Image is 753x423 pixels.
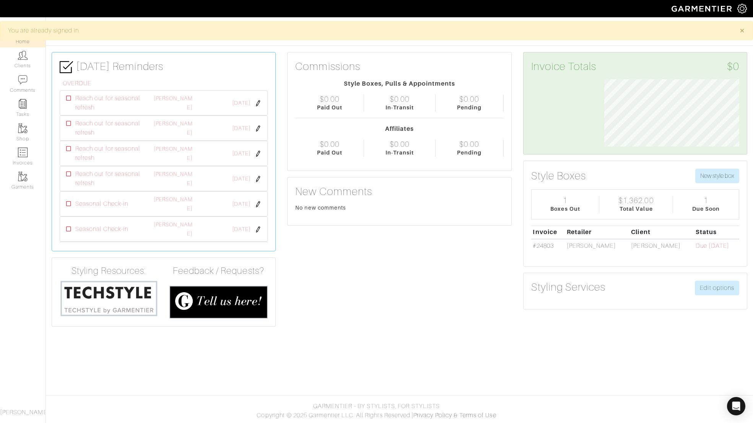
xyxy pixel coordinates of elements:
[739,25,745,36] span: ×
[531,60,739,73] h3: Invoice Totals
[459,94,479,104] div: $0.00
[531,226,565,239] th: Invoice
[232,99,250,107] span: [DATE]
[390,94,410,104] div: $0.00
[531,281,606,294] h3: Styling Services
[618,196,654,205] div: $1,362.00
[232,150,250,158] span: [DATE]
[385,149,414,157] div: In-Transit
[565,239,629,252] td: [PERSON_NAME]
[18,148,28,157] img: orders-icon-0abe47150d42831381b5fb84f609e132dff9fe21cb692f30cb5eec754e2cba89.png
[18,75,28,85] img: comment-icon-a0a6a9ef722e966f86d9cbdc48e553b5cf19dbc54f86b18d962a5391bc8f6eb6.png
[75,199,128,208] span: Seasonal Check-in
[60,280,158,317] img: techstyle-93310999766a10050dc78ceb7f971a75838126fd19372ce40ba20cdf6a89b94b.png
[727,397,745,415] div: Open Intercom Messenger
[727,60,739,73] span: $0
[320,140,340,149] div: $0.00
[459,140,479,149] div: $0.00
[629,239,694,252] td: [PERSON_NAME]
[257,412,411,419] span: Copyright © 2025 Garmentier LLC. All Rights Reserved.
[169,265,268,277] h4: Feedback / Requests?
[232,175,250,183] span: [DATE]
[629,226,694,239] th: Client
[232,200,250,208] span: [DATE]
[154,95,193,111] a: [PERSON_NAME]
[390,140,410,149] div: $0.00
[317,149,342,157] div: Paid Out
[255,226,261,233] img: pen-cf24a1663064a2ec1b9c1bd2387e9de7a2fa800b781884d57f21acf72779bad2.png
[457,104,481,112] div: Pending
[531,169,586,182] h3: Style Boxes
[255,100,261,106] img: pen-cf24a1663064a2ec1b9c1bd2387e9de7a2fa800b781884d57f21acf72779bad2.png
[295,204,503,211] div: No new comments
[737,4,747,13] img: gear-icon-white-bd11855cb880d31180b6d7d6211b90ccbf57a29d726f0c71d8c61bd08dd39cc2.png
[695,281,739,295] a: Edit options
[169,286,268,319] img: feedback_requests-3821251ac2bd56c73c230f3229a5b25d6eb027adea667894f41107c140538ee0.png
[60,60,268,74] h3: [DATE] Reminders
[18,99,28,109] img: reminder-icon-8004d30b9f0a5d33ae49ab947aed9ed385cf756f9e5892f1edd6e32f2345188e.png
[75,144,141,163] span: Reach out for seasonal refresh
[550,205,580,213] div: Boxes Out
[695,169,739,183] button: New style box
[295,79,503,88] div: Style Boxes, Pulls & Appointments
[63,80,268,87] h6: OVERDUE
[320,94,340,104] div: $0.00
[154,120,193,136] a: [PERSON_NAME]
[75,225,128,234] span: Seasonal Check-in
[533,242,553,249] a: #24803
[75,169,141,188] span: Reach out for seasonal refresh
[75,119,141,137] span: Reach out for seasonal refresh
[232,124,250,133] span: [DATE]
[255,201,261,207] img: pen-cf24a1663064a2ec1b9c1bd2387e9de7a2fa800b781884d57f21acf72779bad2.png
[154,171,193,186] a: [PERSON_NAME]
[8,26,728,35] div: You are already signed in.
[154,221,193,237] a: [PERSON_NAME]
[317,104,342,112] div: Paid Out
[18,172,28,181] img: garments-icon-b7da505a4dc4fd61783c78ac3ca0ef83fa9d6f193b1c9dc38574b1d14d53ca28.png
[295,185,503,198] h3: New Comments
[692,205,720,213] div: Due Soon
[295,60,360,73] h3: Commissions
[154,196,193,211] a: [PERSON_NAME]
[563,196,568,205] div: 1
[154,146,193,161] a: [PERSON_NAME]
[457,149,481,157] div: Pending
[385,104,414,112] div: In-Transit
[232,225,250,234] span: [DATE]
[565,226,629,239] th: Retailer
[295,124,503,133] div: Affiliates
[620,205,653,213] div: Total Value
[18,50,28,60] img: clients-icon-6bae9207a08558b7cb47a8932f037763ab4055f8c8b6bfacd5dc20c3e0201464.png
[696,242,730,249] span: Due [DATE]
[694,226,739,239] th: Status
[255,151,261,157] img: pen-cf24a1663064a2ec1b9c1bd2387e9de7a2fa800b781884d57f21acf72779bad2.png
[255,125,261,132] img: pen-cf24a1663064a2ec1b9c1bd2387e9de7a2fa800b781884d57f21acf72779bad2.png
[75,94,141,112] span: Reach out for seasonal refresh
[704,196,708,205] div: 1
[18,124,28,133] img: garments-icon-b7da505a4dc4fd61783c78ac3ca0ef83fa9d6f193b1c9dc38574b1d14d53ca28.png
[255,176,261,182] img: pen-cf24a1663064a2ec1b9c1bd2387e9de7a2fa800b781884d57f21acf72779bad2.png
[60,60,73,74] img: check-box-icon-36a4915ff3ba2bd8f6e4f29bc755bb66becd62c870f447fc0dd1365fcfddab58.png
[668,2,737,15] img: garmentier-logo-header-white-b43fb05a5012e4ada735d5af1a66efaba907eab6374d6393d1fbf88cb4ef424d.png
[60,265,158,277] h4: Styling Resources:
[413,412,496,419] a: Privacy Policy & Terms of Use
